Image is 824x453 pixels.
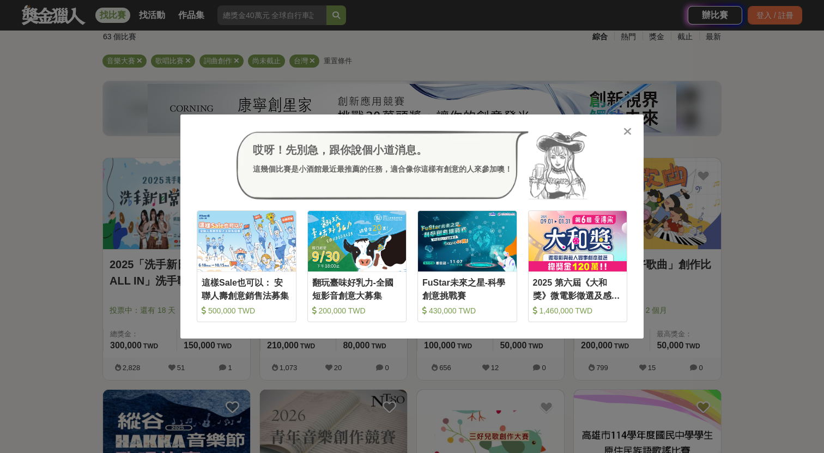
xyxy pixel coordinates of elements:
[529,131,587,200] img: Avatar
[533,305,623,316] div: 1,460,000 TWD
[529,211,627,271] img: Cover Image
[308,211,407,271] img: Cover Image
[202,276,292,301] div: 這樣Sale也可以： 安聯人壽創意銷售法募集
[197,210,296,322] a: Cover Image這樣Sale也可以： 安聯人壽創意銷售法募集 500,000 TWD
[312,276,402,301] div: 翻玩臺味好乳力-全國短影音創意大募集
[253,142,512,158] div: 哎呀！先別急，跟你說個小道消息。
[418,211,517,271] img: Cover Image
[417,210,517,322] a: Cover ImageFuStar未來之星-科學創意挑戰賽 430,000 TWD
[197,211,296,271] img: Cover Image
[202,305,292,316] div: 500,000 TWD
[422,276,512,301] div: FuStar未來之星-科學創意挑戰賽
[528,210,628,322] a: Cover Image2025 第六屆《大和獎》微電影徵選及感人實事分享 1,460,000 TWD
[253,164,512,175] div: 這幾個比賽是小酒館最近最推薦的任務，適合像你這樣有創意的人來參加噢！
[312,305,402,316] div: 200,000 TWD
[422,305,512,316] div: 430,000 TWD
[307,210,407,322] a: Cover Image翻玩臺味好乳力-全國短影音創意大募集 200,000 TWD
[533,276,623,301] div: 2025 第六屆《大和獎》微電影徵選及感人實事分享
